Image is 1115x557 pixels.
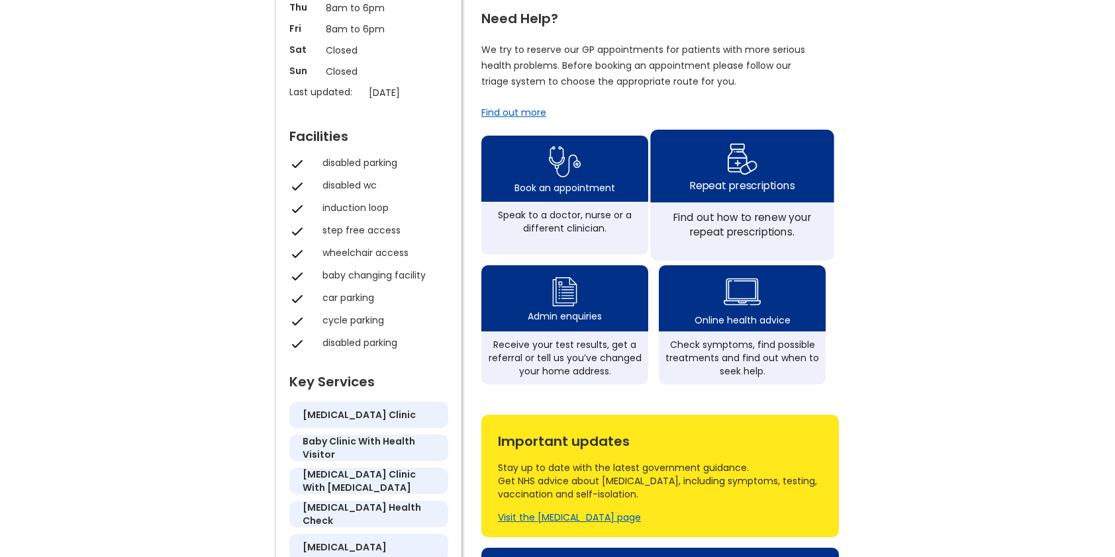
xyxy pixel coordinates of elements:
p: [DATE] [369,85,455,100]
a: Visit the [MEDICAL_DATA] page [498,511,641,524]
a: admin enquiry iconAdmin enquiriesReceive your test results, get a referral or tell us you’ve chan... [481,265,648,384]
p: Sat [289,43,319,56]
div: Need Help? [481,5,826,25]
p: Last updated: [289,85,362,99]
div: Receive your test results, get a referral or tell us you’ve changed your home address. [488,338,642,378]
p: 8am to 6pm [326,1,412,15]
div: Repeat prescriptions [690,178,795,193]
div: disabled parking [322,336,442,349]
div: disabled wc [322,179,442,192]
h5: [MEDICAL_DATA] clinic with [MEDICAL_DATA] [303,468,435,494]
div: Stay up to date with the latest government guidance. Get NHS advice about [MEDICAL_DATA], includi... [498,461,822,501]
div: Find out how to renew your repeat prescriptions. [657,210,826,239]
div: Check symptoms, find possible treatments and find out when to seek help. [665,338,819,378]
p: Thu [289,1,319,14]
div: step free access [322,224,442,237]
p: Closed [326,64,412,79]
div: car parking [322,291,442,304]
h5: baby clinic with health visitor [303,435,435,461]
div: disabled parking [322,156,442,169]
div: Facilities [289,123,448,143]
p: Sun [289,64,319,77]
p: Closed [326,43,412,58]
h5: [MEDICAL_DATA] [303,540,387,554]
div: Book an appointment [514,181,615,194]
img: admin enquiry icon [550,274,579,310]
div: Online health advice [695,314,791,327]
h5: [MEDICAL_DATA] health check [303,501,435,527]
p: 8am to 6pm [326,22,412,36]
a: repeat prescription iconRepeat prescriptionsFind out how to renew your repeat prescriptions. [650,130,834,261]
img: health advice icon [724,270,761,314]
a: Find out more [481,106,546,119]
div: Important updates [498,428,822,448]
div: cycle parking [322,314,442,327]
div: baby changing facility [322,269,442,282]
div: wheelchair access [322,246,442,259]
a: book appointment icon Book an appointmentSpeak to a doctor, nurse or a different clinician. [481,136,648,255]
p: We try to reserve our GP appointments for patients with more serious health problems. Before book... [481,42,806,89]
p: Fri [289,22,319,35]
img: book appointment icon [549,142,581,181]
h5: [MEDICAL_DATA] clinic [303,408,416,421]
div: Admin enquiries [528,310,602,323]
div: Speak to a doctor, nurse or a different clinician. [488,208,642,235]
div: Key Services [289,368,448,388]
a: health advice iconOnline health adviceCheck symptoms, find possible treatments and find out when ... [659,265,826,384]
div: induction loop [322,201,442,214]
img: repeat prescription icon [726,139,757,177]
